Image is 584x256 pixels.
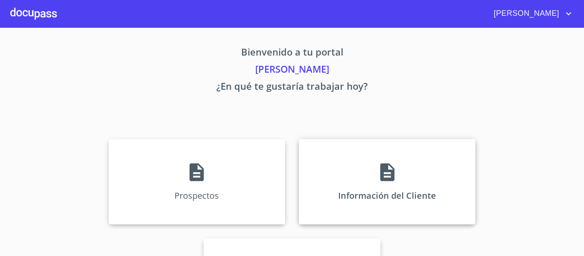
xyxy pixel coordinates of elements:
[338,190,436,201] p: Información del Cliente
[29,79,555,96] p: ¿En qué te gustaría trabajar hoy?
[29,45,555,62] p: Bienvenido a tu portal
[487,7,563,21] span: [PERSON_NAME]
[29,62,555,79] p: [PERSON_NAME]
[174,190,219,201] p: Prospectos
[487,7,574,21] button: account of current user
